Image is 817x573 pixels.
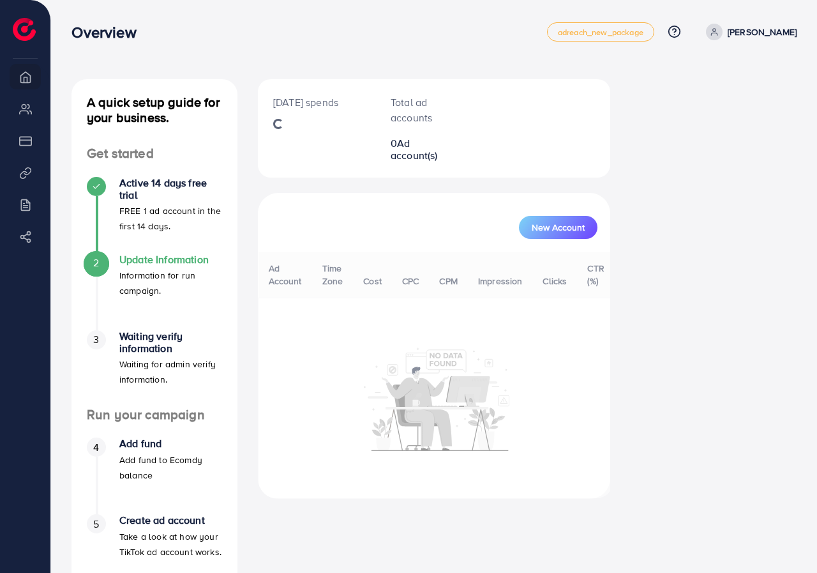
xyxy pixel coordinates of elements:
h4: Add fund [119,438,222,450]
h4: Waiting verify information [119,330,222,355]
li: Add fund [71,438,237,514]
p: [PERSON_NAME] [728,24,797,40]
a: [PERSON_NAME] [701,24,797,40]
button: New Account [519,216,597,239]
h4: Create ad account [119,514,222,526]
p: FREE 1 ad account in the first 14 days. [119,203,222,234]
li: Waiting verify information [71,330,237,407]
h4: Get started [71,146,237,162]
p: Total ad accounts [391,95,448,125]
span: adreach_new_package [558,28,643,36]
a: adreach_new_package [547,22,654,42]
span: 2 [93,256,99,270]
p: Add fund to Ecomdy balance [119,452,222,483]
p: Information for run campaign. [119,268,222,298]
span: 4 [93,440,99,455]
span: 5 [93,517,99,531]
h3: Overview [71,23,146,42]
li: Active 14 days free trial [71,177,237,254]
h2: 0 [391,137,448,162]
p: Take a look at how your TikTok ad account works. [119,529,222,560]
h4: Active 14 days free trial [119,177,222,201]
span: 3 [93,332,99,347]
h4: Update Information [119,254,222,266]
h4: Run your campaign [71,407,237,423]
li: Update Information [71,254,237,330]
span: New Account [532,223,585,232]
p: Waiting for admin verify information. [119,356,222,387]
p: [DATE] spends [273,95,360,110]
img: logo [13,18,36,41]
span: Ad account(s) [391,136,438,162]
h4: A quick setup guide for your business. [71,95,237,125]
